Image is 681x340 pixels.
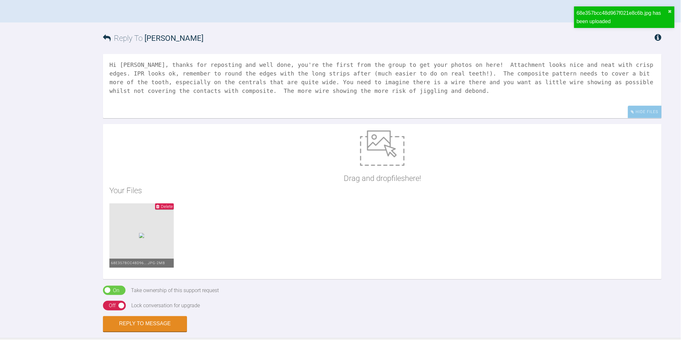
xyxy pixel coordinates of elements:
[131,286,219,295] div: Take ownership of this support request
[109,301,116,310] div: Off
[577,9,668,25] div: 68e357bcc48d967f021e8c6b.jpg has been uploaded
[132,301,200,310] div: Lock conversation for upgrade
[344,172,421,184] p: Drag and drop files here!
[109,184,655,197] h2: Your Files
[103,316,187,332] button: Reply to Message
[111,261,165,265] span: 68e357bcc48d96….jpg - 2MB
[145,34,203,43] span: [PERSON_NAME]
[161,204,173,209] span: Delete
[103,54,662,118] textarea: Hi [PERSON_NAME], thanks for reposting and well done, you're the first from the group to get your...
[103,32,203,44] h3: Reply To
[139,233,144,238] img: eeaf476f-9a36-4216-b205-d3ec9058af29
[628,106,662,118] div: Hide Files
[668,9,672,14] button: close
[113,286,120,295] div: On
